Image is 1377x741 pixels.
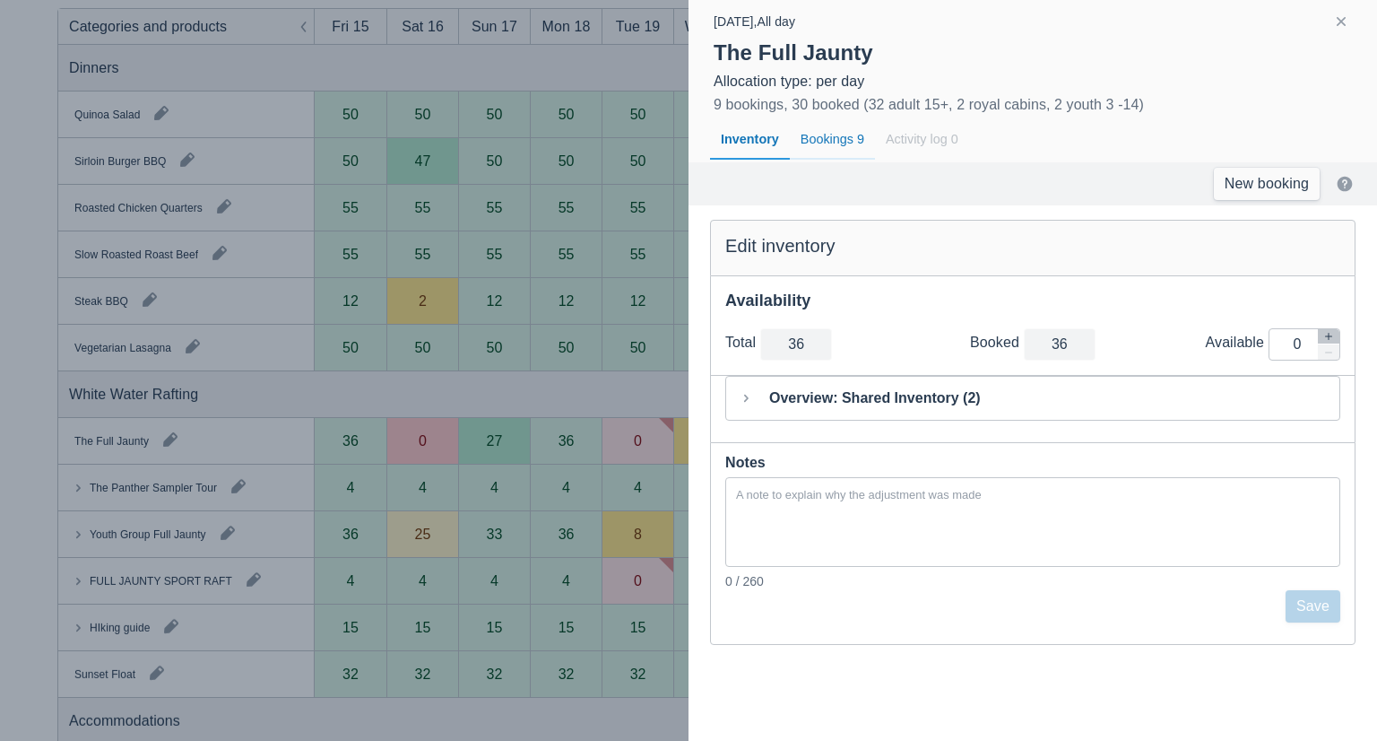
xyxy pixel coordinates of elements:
div: 9 bookings, 30 booked (32 adult 15+, 2 royal cabins, 2 youth 3 -14) [714,94,1144,116]
div: Available [1206,334,1269,352]
strong: The Full Jaunty [714,40,873,65]
div: Edit inventory [725,235,1340,257]
div: Notes [725,450,1340,475]
div: Allocation type: per day [714,73,1352,91]
div: Booked [970,334,1024,352]
div: [DATE] , All day [714,11,795,32]
div: Bookings 9 [790,119,875,161]
div: Inventory [710,119,790,161]
div: Total [725,334,760,352]
div: Availability [725,291,1340,311]
div: 0 / 260 [725,572,1340,590]
div: Overview: Shared Inventory (2) [769,388,981,409]
a: New booking [1214,168,1320,200]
